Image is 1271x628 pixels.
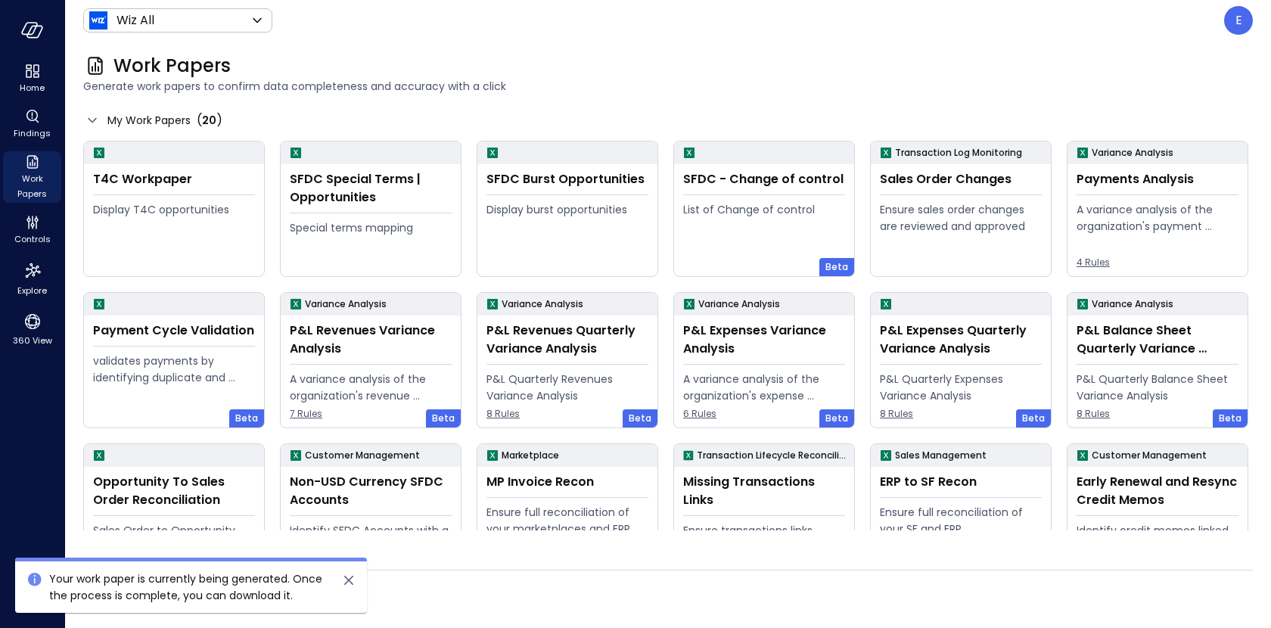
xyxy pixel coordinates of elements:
[89,11,107,30] img: Icon
[486,322,648,358] div: P&L Revenues Quarterly Variance Analysis
[3,309,61,350] div: 360 View
[880,473,1042,491] div: ERP to SF Recon
[3,106,61,142] div: Findings
[683,522,845,555] div: Ensure transactions links completeness
[202,113,216,128] span: 20
[93,353,255,386] div: validates payments by identifying duplicate and erroneous entries.
[880,201,1042,235] div: Ensure sales order changes are reviewed and approved
[880,371,1042,404] div: P&L Quarterly Expenses Variance Analysis
[117,11,154,30] p: Wiz All
[290,522,452,555] div: Identify SFDC Accounts with a non-USD configured currency
[1235,11,1242,30] p: E
[486,170,648,188] div: SFDC Burst Opportunities
[290,219,452,236] div: Special terms mapping
[13,333,52,348] span: 360 View
[629,411,651,426] span: Beta
[1077,406,1238,421] span: 8 Rules
[1022,411,1045,426] span: Beta
[1092,448,1207,463] p: Customer Management
[502,448,559,463] p: Marketplace
[290,371,452,404] div: A variance analysis of the organization's revenue accounts
[697,448,848,463] p: Transaction Lifecycle Reconciliation
[9,171,55,201] span: Work Papers
[683,371,845,404] div: A variance analysis of the organization's expense accounts
[93,473,255,509] div: Opportunity To Sales Order Reconciliation
[880,504,1042,537] div: Ensure full reconciliation of your SF and ERP
[235,411,258,426] span: Beta
[305,448,420,463] p: Customer Management
[1077,170,1238,188] div: Payments Analysis
[486,504,648,537] div: Ensure full reconciliation of your marketplaces and ERP
[14,232,51,247] span: Controls
[290,322,452,358] div: P&L Revenues Variance Analysis
[683,201,845,218] div: List of Change of control
[93,522,255,539] div: Sales Order to Opportunity
[290,406,452,421] span: 7 Rules
[1219,411,1241,426] span: Beta
[880,322,1042,358] div: P&L Expenses Quarterly Variance Analysis
[486,371,648,404] div: P&L Quarterly Revenues Variance Analysis
[340,571,358,589] button: close
[486,473,648,491] div: MP Invoice Recon
[3,61,61,97] div: Home
[1092,145,1173,160] p: Variance Analysis
[502,297,583,312] p: Variance Analysis
[20,80,45,95] span: Home
[895,448,987,463] p: Sales Management
[486,201,648,218] div: Display burst opportunities
[683,322,845,358] div: P&L Expenses Variance Analysis
[83,78,1253,95] span: Generate work papers to confirm data completeness and accuracy with a click
[1077,322,1238,358] div: P&L Balance Sheet Quarterly Variance Analysis
[683,473,845,509] div: Missing Transactions Links
[49,571,322,603] span: Your work paper is currently being generated. Once the process is complete, you can download it.
[1077,371,1238,404] div: P&L Quarterly Balance Sheet Variance Analysis
[486,406,648,421] span: 8 Rules
[3,257,61,300] div: Explore
[1092,297,1173,312] p: Variance Analysis
[825,260,848,275] span: Beta
[1077,255,1238,270] span: 4 Rules
[1224,6,1253,35] div: Eleanor Yehudai
[1077,473,1238,509] div: Early Renewal and Resync Credit Memos
[93,170,255,188] div: T4C Workpaper
[290,170,452,207] div: SFDC Special Terms | Opportunities
[880,406,1042,421] span: 8 Rules
[197,111,222,129] div: ( )
[825,411,848,426] span: Beta
[683,170,845,188] div: SFDC - Change of control
[14,126,51,141] span: Findings
[683,406,845,421] span: 6 Rules
[1077,522,1238,555] div: Identify credit memos linked to resyncs and early renewals
[895,145,1022,160] p: Transaction Log Monitoring
[1077,201,1238,235] div: A variance analysis of the organization's payment transactions
[93,322,255,340] div: Payment Cycle Validation
[698,297,780,312] p: Variance Analysis
[305,297,387,312] p: Variance Analysis
[107,112,191,129] span: My Work Papers
[17,283,47,298] span: Explore
[3,212,61,248] div: Controls
[290,473,452,509] div: Non-USD Currency SFDC Accounts
[880,170,1042,188] div: Sales Order Changes
[113,54,231,78] span: Work Papers
[93,201,255,218] div: Display T4C opportunities
[432,411,455,426] span: Beta
[3,151,61,203] div: Work Papers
